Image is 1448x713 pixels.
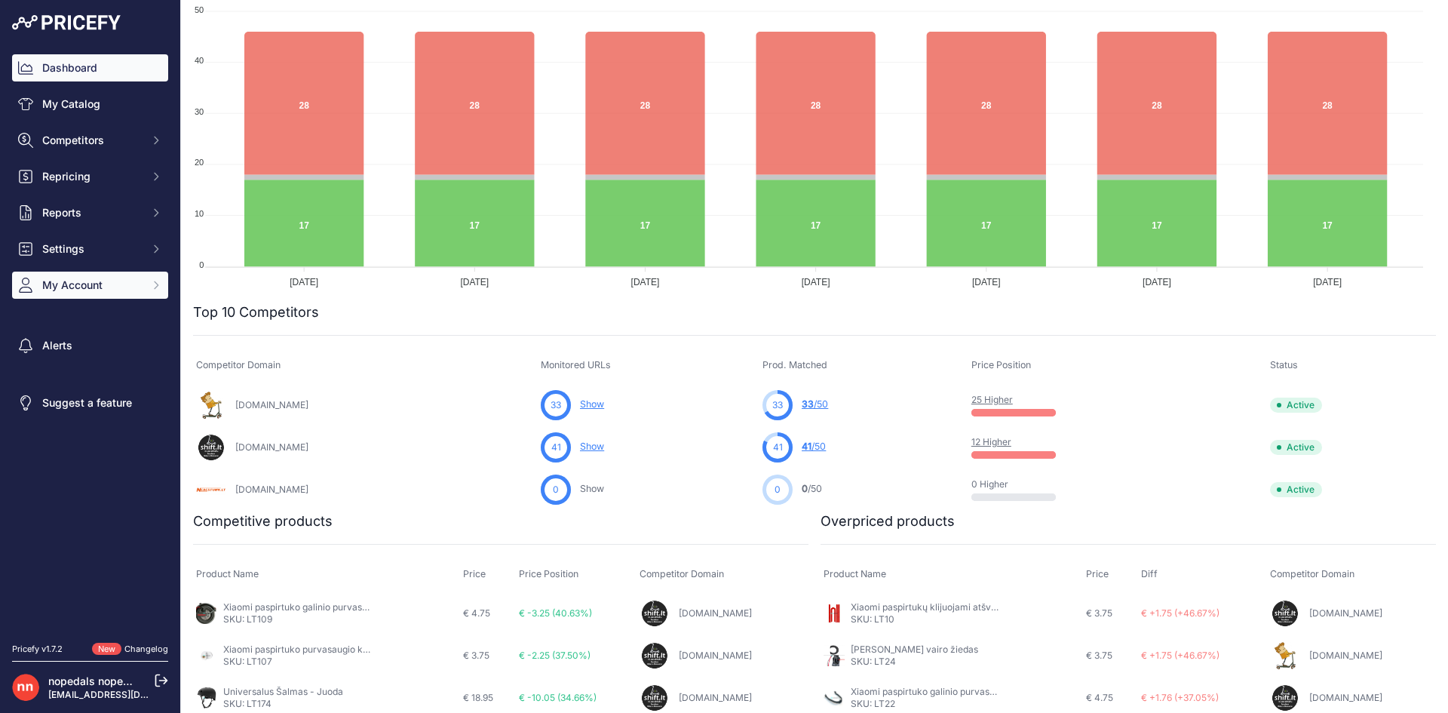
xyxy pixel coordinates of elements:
[12,163,168,190] button: Repricing
[971,359,1031,370] span: Price Position
[541,359,611,370] span: Monitored URLs
[12,272,168,299] button: My Account
[1141,650,1219,661] span: € +1.75 (+46.67%)
[851,613,1002,625] p: SKU: LT10
[193,511,333,532] h2: Competitive products
[12,54,168,81] a: Dashboard
[1141,568,1158,579] span: Diff
[1141,607,1219,619] span: € +1.75 (+46.67%)
[679,607,752,619] a: [DOMAIN_NAME]
[1309,607,1382,619] a: [DOMAIN_NAME]
[551,398,561,412] span: 33
[631,277,660,287] tspan: [DATE]
[1270,398,1322,413] span: Active
[223,601,449,613] a: Xiaomi paspirtuko galinio purvasaugio laikiklis - Pilka
[223,613,374,625] p: SKU: LT109
[802,398,828,410] a: 33/50
[1086,692,1113,703] span: € 4.75
[802,398,814,410] span: 33
[12,389,168,416] a: Suggest a feature
[772,398,783,412] span: 33
[48,675,145,687] a: nopedals nopedals
[519,692,597,703] span: € -10.05 (34.66%)
[12,199,168,226] button: Reports
[971,394,1013,405] a: 25 Higher
[1141,692,1219,703] span: € +1.76 (+37.05%)
[223,686,343,697] a: Universalus Šalmas - Juoda
[463,650,489,661] span: € 3.75
[42,241,141,257] span: Settings
[12,235,168,263] button: Settings
[196,568,259,579] span: Product Name
[775,483,781,496] span: 0
[223,698,343,710] p: SKU: LT174
[235,399,308,410] a: [DOMAIN_NAME]
[971,478,1068,490] p: 0 Higher
[519,568,578,579] span: Price Position
[12,91,168,118] a: My Catalog
[821,511,955,532] h2: Overpriced products
[195,107,204,116] tspan: 30
[802,483,808,494] span: 0
[42,133,141,148] span: Competitors
[580,483,604,494] a: Show
[1086,568,1109,579] span: Price
[195,158,204,167] tspan: 20
[802,483,822,494] a: 0/50
[193,302,319,323] h2: Top 10 Competitors
[460,277,489,287] tspan: [DATE]
[12,15,121,30] img: Pricefy Logo
[851,601,1056,613] a: Xiaomi paspirtukų klijuojami atšvaitai - Raudona
[196,359,281,370] span: Competitor Domain
[1270,568,1354,579] span: Competitor Domain
[1143,277,1171,287] tspan: [DATE]
[824,568,886,579] span: Product Name
[679,692,752,703] a: [DOMAIN_NAME]
[1270,359,1298,370] span: Status
[12,54,168,625] nav: Sidebar
[195,5,204,14] tspan: 50
[773,441,783,454] span: 41
[762,359,827,370] span: Prod. Matched
[802,441,826,452] a: 41/50
[463,568,486,579] span: Price
[519,607,592,619] span: € -3.25 (40.63%)
[1086,650,1112,661] span: € 3.75
[1086,607,1112,619] span: € 3.75
[223,656,374,668] p: SKU: LT107
[12,332,168,359] a: Alerts
[580,441,604,452] a: Show
[12,643,63,656] div: Pricefy v1.7.2
[553,483,559,496] span: 0
[1270,482,1322,497] span: Active
[42,205,141,220] span: Reports
[463,607,490,619] span: € 4.75
[463,692,493,703] span: € 18.95
[971,436,1011,447] a: 12 Higher
[802,277,830,287] tspan: [DATE]
[580,398,604,410] a: Show
[972,277,1001,287] tspan: [DATE]
[199,260,204,269] tspan: 0
[92,643,121,656] span: New
[42,278,141,293] span: My Account
[290,277,318,287] tspan: [DATE]
[12,127,168,154] button: Competitors
[679,650,752,661] a: [DOMAIN_NAME]
[195,209,204,218] tspan: 10
[851,686,1082,697] a: Xiaomi paspirtuko galinio purvasaugio laikiklis - Juoda
[851,644,978,655] a: [PERSON_NAME] vairo žiedas
[519,650,591,661] span: € -2.25 (37.50%)
[195,56,204,65] tspan: 40
[1309,692,1382,703] a: [DOMAIN_NAME]
[48,689,206,700] a: [EMAIL_ADDRESS][DOMAIN_NAME]
[640,568,724,579] span: Competitor Domain
[851,656,978,668] p: SKU: LT24
[235,441,308,453] a: [DOMAIN_NAME]
[223,644,429,655] a: Xiaomi paspirtuko purvasaugio kabliukas - Balta
[235,484,308,495] a: [DOMAIN_NAME]
[802,441,811,452] span: 41
[124,644,168,654] a: Changelog
[1313,277,1342,287] tspan: [DATE]
[1309,650,1382,661] a: [DOMAIN_NAME]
